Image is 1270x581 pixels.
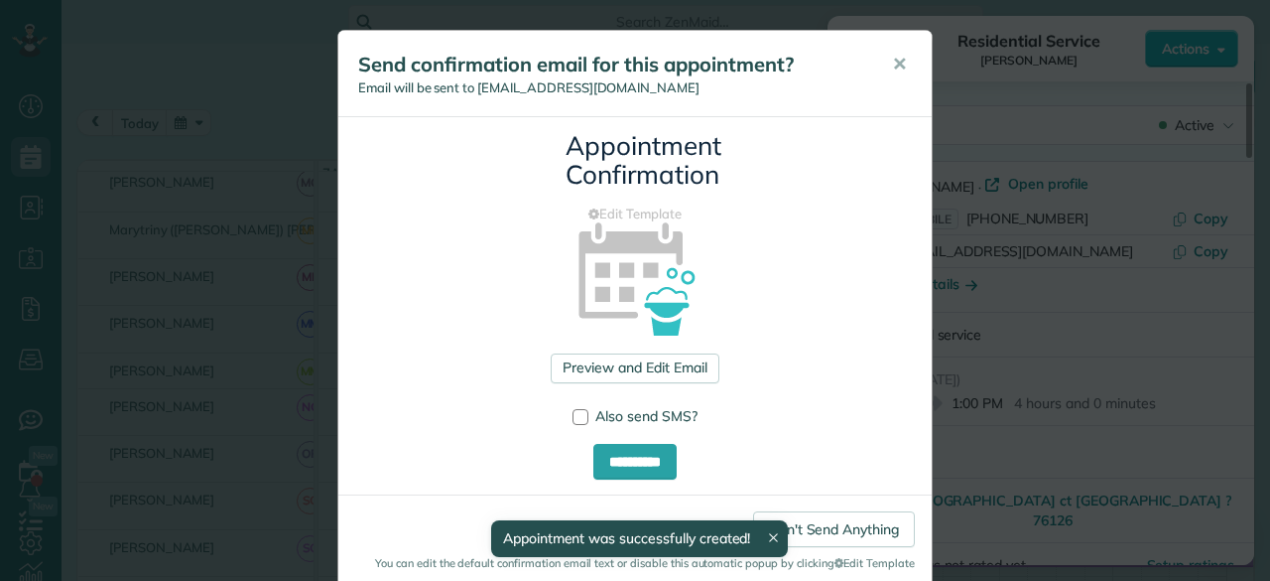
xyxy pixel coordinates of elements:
[353,205,917,223] a: Edit Template
[358,51,864,78] h5: Send confirmation email for this appointment?
[358,79,699,95] span: Email will be sent to [EMAIL_ADDRESS][DOMAIN_NAME]
[892,53,907,75] span: ✕
[355,555,915,571] small: You can edit the default confirmation email text or disable this automatic popup by clicking Edit...
[547,188,724,365] img: appointment_confirmation_icon-141e34405f88b12ade42628e8c248340957700ab75a12ae832a8710e9b578dc5.png
[491,520,789,557] div: Appointment was successfully created!
[566,132,704,189] h3: Appointment Confirmation
[753,511,915,547] a: Don't Send Anything
[551,354,718,383] a: Preview and Edit Email
[595,407,698,425] span: Also send SMS?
